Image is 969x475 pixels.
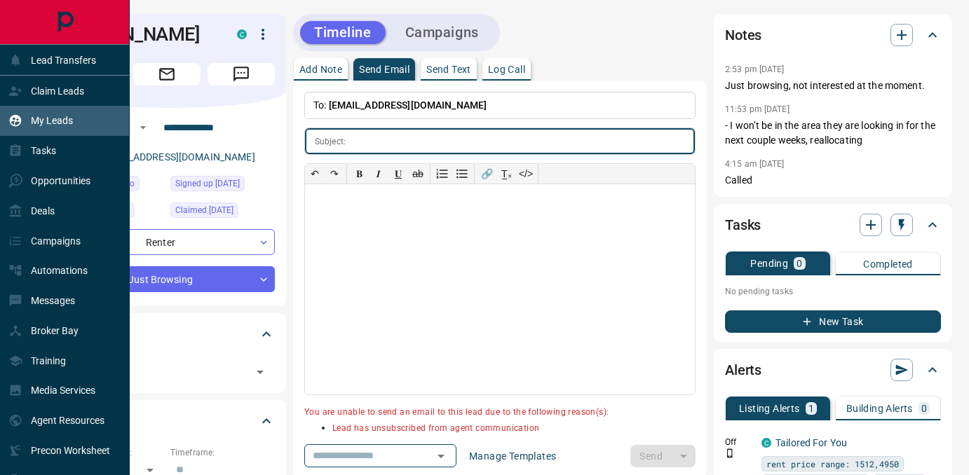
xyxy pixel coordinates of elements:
button: Timeline [300,21,386,44]
button: Open [250,362,270,382]
p: 2:53 pm [DATE] [725,64,785,74]
p: 4:15 am [DATE] [725,159,785,169]
button: New Task [725,310,941,333]
span: Email [133,63,201,85]
button: Bullet list [452,164,472,184]
button: Open [431,446,451,466]
p: Building Alerts [846,404,913,413]
div: Tasks [725,208,941,242]
button: 𝑰 [369,164,388,184]
div: Tue Jul 29 2025 [170,202,275,222]
button: 𝐔 [388,164,408,184]
p: 0 [921,404,927,413]
p: Send Text [426,64,471,74]
div: split button [630,445,696,467]
h2: Notes [725,24,761,46]
span: Signed up [DATE] [175,177,240,191]
div: Criteria [59,404,275,438]
a: [EMAIL_ADDRESS][DOMAIN_NAME] [97,151,255,163]
div: Tags [59,317,275,351]
p: Add Note [299,64,342,74]
span: [EMAIL_ADDRESS][DOMAIN_NAME] [329,99,487,111]
svg: Push Notification Only [725,448,735,458]
span: 𝐔 [395,168,402,179]
p: Called [725,173,941,188]
button: T̲ₓ [496,164,516,184]
button: 🔗 [477,164,496,184]
s: ab [412,168,423,179]
button: 𝐁 [349,164,369,184]
p: 11:53 pm [DATE] [725,104,790,114]
button: ab [408,164,428,184]
h2: Tasks [725,214,761,236]
button: ↶ [305,164,325,184]
button: Campaigns [391,21,493,44]
p: To: [304,92,696,119]
div: condos.ca [237,29,247,39]
button: Open [135,119,151,136]
p: You are unable to send an email to this lead due to the following reason(s): [304,406,696,420]
span: Message [208,63,275,85]
button: Manage Templates [461,445,564,467]
p: 0 [797,259,802,268]
p: Timeframe: [170,446,275,459]
a: Tailored For You [775,437,847,448]
div: Just Browsing [59,266,275,292]
p: Just browsing, not interested at the moment. [725,78,941,93]
p: Pending [750,259,788,268]
p: Send Email [359,64,409,74]
p: Lead has unsubscribed from agent communication [332,422,696,436]
button: </> [516,164,536,184]
div: Wed May 22 2024 [170,176,275,195]
button: ↷ [325,164,344,184]
p: No pending tasks [725,281,941,302]
div: Notes [725,18,941,52]
span: Claimed [DATE] [175,203,233,217]
h1: [PERSON_NAME] [59,23,216,46]
h2: Alerts [725,359,761,381]
p: Completed [863,259,913,269]
p: Off [725,436,753,448]
button: Numbered list [433,164,452,184]
p: 1 [808,404,814,413]
p: Log Call [488,64,525,74]
div: condos.ca [761,438,771,448]
div: Alerts [725,353,941,387]
p: Subject: [315,135,346,148]
div: Renter [59,229,275,255]
p: Listing Alerts [739,404,800,413]
p: - I won’t be in the area they are looking in for the next couple weeks, reallocating [725,118,941,148]
span: rent price range: 1512,4950 [766,457,899,471]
